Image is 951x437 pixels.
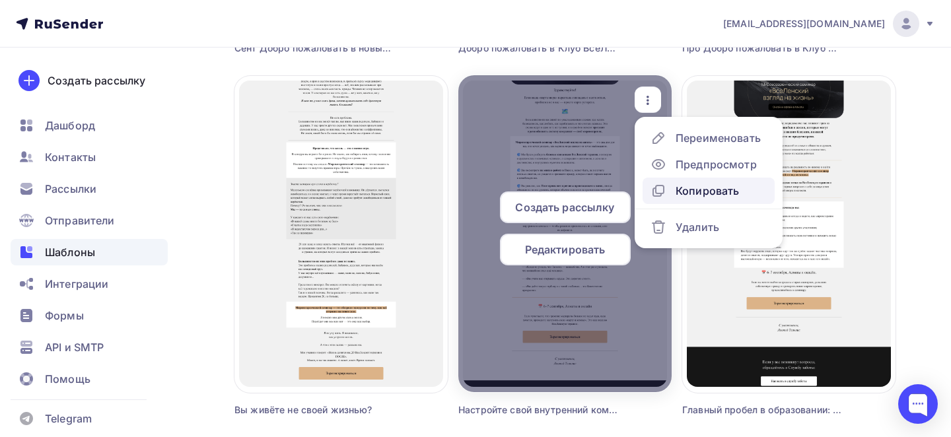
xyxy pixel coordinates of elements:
[11,144,168,170] a: Контакты
[45,276,108,292] span: Интеграции
[676,183,739,199] div: Копировать
[45,244,95,260] span: Шаблоны
[11,239,168,265] a: Шаблоны
[45,371,90,387] span: Помощь
[676,130,761,146] div: Переименовать
[45,118,95,133] span: Дашборд
[515,199,614,215] span: Создать рассылку
[723,11,935,37] a: [EMAIL_ADDRESS][DOMAIN_NAME]
[45,339,104,355] span: API и SMTP
[525,242,606,257] span: Редактировать
[11,112,168,139] a: Дашборд
[45,213,115,228] span: Отправители
[45,411,92,426] span: Telegram
[676,219,719,235] div: Удалить
[45,181,96,197] span: Рассылки
[45,149,96,165] span: Контакты
[234,42,394,55] div: Сент Добро пожаловать в новый месяц в Клубе ВсеЛенской Терапии! Инструкция по Клубу внутри!
[45,308,84,323] span: Формы
[11,176,168,202] a: Рассылки
[11,207,168,234] a: Отправители
[458,42,618,55] div: Добро пожаловать в Клуб ВсеЛенской Терапии 🌿 Ваши первые шаги внутри
[682,42,842,55] div: Про Добро пожаловать в Клуб ВсеЛенской Терапии 🌿 Ваши первые шаги внутри
[723,17,885,30] span: [EMAIL_ADDRESS][DOMAIN_NAME]
[234,403,394,417] div: Вы живёте не своей жизнью?
[458,403,618,417] div: Настройте свой внутренний компас: 6–7 сентября — мировоззренческий семинар
[48,73,145,88] div: Создать рассылку
[11,302,168,329] a: Формы
[676,156,757,172] div: Предпросмотр
[682,403,842,417] div: Главный пробел в образовании: как жить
